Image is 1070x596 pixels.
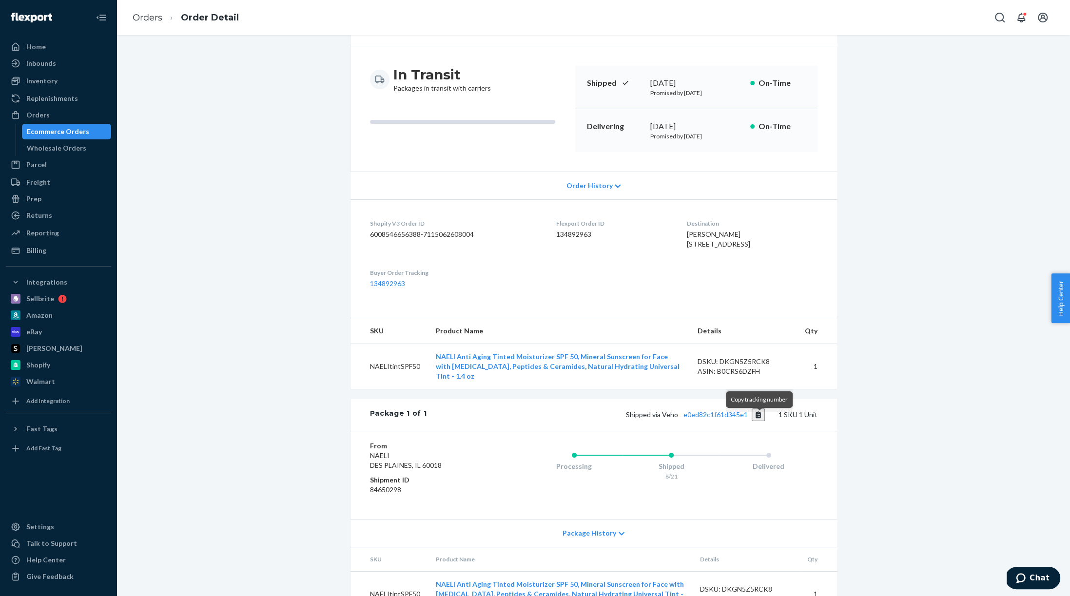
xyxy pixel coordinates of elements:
div: ASIN: B0CRS6DZFH [698,366,789,376]
a: Sellbrite [6,291,111,307]
ol: breadcrumbs [125,3,247,32]
div: DSKU: DKGN5Z5RCK8 [698,357,789,366]
a: Add Fast Tag [6,441,111,456]
p: On-Time [759,77,806,89]
a: Inbounds [6,56,111,71]
dd: 6008546656388-7115062608004 [370,230,541,239]
button: Open account menu [1033,8,1052,27]
div: [DATE] [650,77,742,89]
th: Details [690,318,797,344]
a: Parcel [6,157,111,173]
div: Parcel [26,160,47,170]
div: Help Center [26,555,66,565]
button: Open Search Box [990,8,1010,27]
dt: Buyer Order Tracking [370,269,541,277]
div: Billing [26,246,46,255]
span: Order History [566,181,612,191]
dd: 134892963 [556,230,671,239]
p: Promised by [DATE] [650,132,742,140]
div: Wholesale Orders [27,143,86,153]
div: Returns [26,211,52,220]
a: Order Detail [181,12,239,23]
th: SKU [350,318,428,344]
div: [DATE] [650,121,742,132]
div: Amazon [26,310,53,320]
a: Home [6,39,111,55]
a: Add Integration [6,393,111,409]
a: Returns [6,208,111,223]
div: Replenishments [26,94,78,103]
div: DSKU: DKGN5Z5RCK8 [700,584,792,594]
a: Reporting [6,225,111,241]
div: Processing [525,461,623,471]
dt: Shopify V3 Order ID [370,219,541,228]
div: Settings [26,522,54,532]
a: Inventory [6,73,111,89]
a: Walmart [6,374,111,389]
a: Freight [6,174,111,190]
div: Sellbrite [26,294,54,304]
p: On-Time [759,121,806,132]
h3: In Transit [393,66,491,83]
div: 8/21 [623,472,720,481]
dt: Destination [687,219,817,228]
div: Integrations [26,277,67,287]
div: [PERSON_NAME] [26,344,82,353]
a: Replenishments [6,91,111,106]
a: NAELI Anti Aging Tinted Moisturizer SPF 50, Mineral Sunscreen for Face with [MEDICAL_DATA], Pepti... [436,352,680,380]
a: Shopify [6,357,111,373]
dt: From [370,441,486,451]
th: Details [692,547,799,572]
th: SKU [350,547,428,572]
dt: Flexport Order ID [556,219,671,228]
div: Shopify [26,360,50,370]
a: Orders [6,107,111,123]
img: Flexport logo [11,13,52,22]
span: [PERSON_NAME] [STREET_ADDRESS] [687,230,750,248]
button: Copy tracking number [752,408,765,421]
a: Billing [6,243,111,258]
p: Shipped [587,77,642,89]
button: Close Navigation [92,8,111,27]
div: Orders [26,110,50,120]
div: Walmart [26,377,55,386]
div: Package 1 of 1 [370,408,427,421]
a: Ecommerce Orders [22,124,112,139]
div: Reporting [26,228,59,238]
div: Ecommerce Orders [27,127,89,136]
span: Package History [563,528,616,538]
div: Packages in transit with carriers [393,66,491,93]
button: Give Feedback [6,569,111,584]
button: Fast Tags [6,421,111,437]
span: Help Center [1051,273,1070,323]
th: Qty [797,318,837,344]
a: eBay [6,324,111,340]
a: Help Center [6,552,111,568]
div: 1 SKU 1 Unit [427,408,817,421]
p: Delivering [587,121,642,132]
th: Product Name [428,547,692,572]
div: Inbounds [26,58,56,68]
th: Qty [799,547,837,572]
div: Fast Tags [26,424,58,434]
div: Add Fast Tag [26,444,61,452]
div: Home [26,42,46,52]
span: Shipped via Veho [626,410,765,419]
div: Shipped [623,461,720,471]
div: Delivered [720,461,817,471]
a: 134892963 [370,279,405,288]
div: Freight [26,177,50,187]
div: Prep [26,194,41,204]
a: e0ed82c1f61d345e1 [683,410,748,419]
button: Talk to Support [6,536,111,551]
a: [PERSON_NAME] [6,341,111,356]
a: Prep [6,191,111,207]
div: eBay [26,327,42,337]
a: Amazon [6,308,111,323]
div: Give Feedback [26,572,74,581]
td: 1 [797,344,837,389]
dt: Shipment ID [370,475,486,485]
div: Talk to Support [26,538,77,548]
span: NAELI DES PLAINES, IL 60018 [370,451,442,469]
